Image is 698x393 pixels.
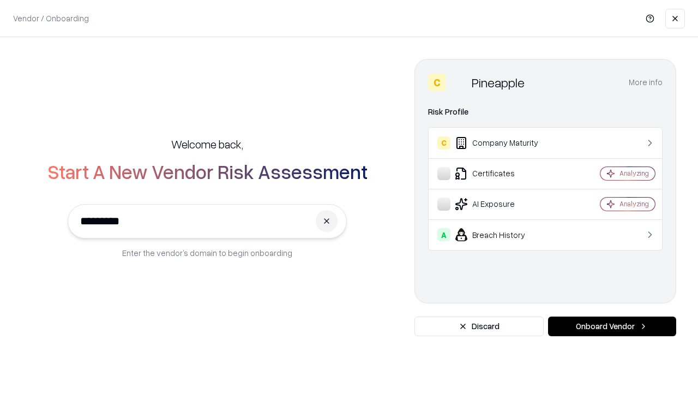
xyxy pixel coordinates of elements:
div: Risk Profile [428,105,663,118]
div: A [437,228,450,241]
h5: Welcome back, [171,136,243,152]
div: C [428,74,446,91]
p: Vendor / Onboarding [13,13,89,24]
img: Pineapple [450,74,467,91]
div: Certificates [437,167,568,180]
div: C [437,136,450,150]
div: Company Maturity [437,136,568,150]
div: Analyzing [619,199,649,209]
div: AI Exposure [437,198,568,211]
p: Enter the vendor’s domain to begin onboarding [122,247,292,259]
div: Analyzing [619,169,649,178]
div: Pineapple [472,74,525,91]
h2: Start A New Vendor Risk Assessment [47,160,368,182]
div: Breach History [437,228,568,241]
button: Discard [414,317,544,336]
button: Onboard Vendor [548,317,676,336]
button: More info [629,73,663,92]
